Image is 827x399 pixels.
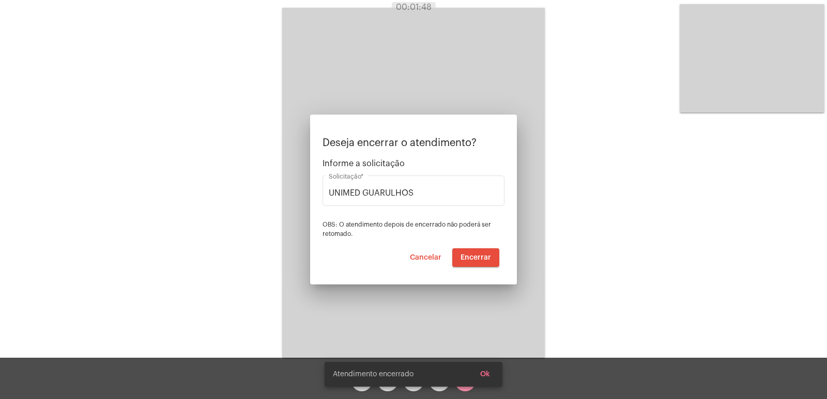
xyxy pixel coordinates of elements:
[323,137,504,149] p: Deseja encerrar o atendimento?
[461,254,491,261] span: Encerrar
[452,248,499,267] button: Encerrar
[480,371,490,378] span: Ok
[323,159,504,168] span: Informe a solicitação
[323,221,491,237] span: OBS: O atendimento depois de encerrado não poderá ser retomado.
[333,369,413,379] span: Atendimento encerrado
[402,248,450,267] button: Cancelar
[329,188,498,198] input: Buscar solicitação
[396,3,432,11] span: 00:01:48
[410,254,441,261] span: Cancelar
